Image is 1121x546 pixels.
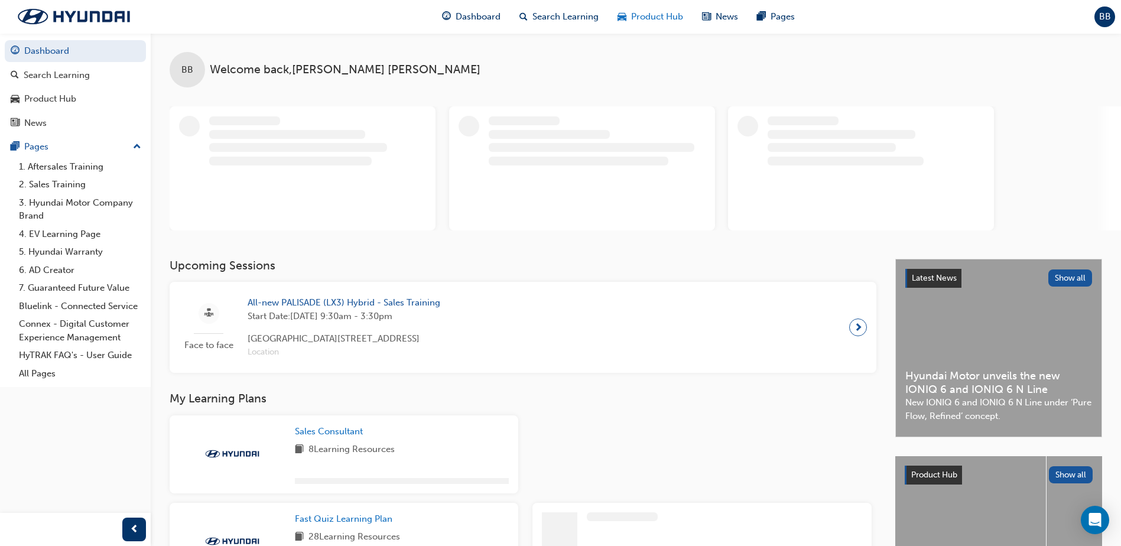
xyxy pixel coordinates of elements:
button: DashboardSearch LearningProduct HubNews [5,38,146,136]
a: car-iconProduct Hub [608,5,693,29]
span: Product Hub [631,10,683,24]
a: HyTRAK FAQ's - User Guide [14,346,146,365]
span: car-icon [11,94,20,105]
h3: Upcoming Sessions [170,259,876,272]
img: Trak [200,448,265,460]
span: Sales Consultant [295,426,363,437]
span: News [716,10,738,24]
span: sessionType_FACE_TO_FACE-icon [204,306,213,321]
a: News [5,112,146,134]
a: Product Hub [5,88,146,110]
a: search-iconSearch Learning [510,5,608,29]
a: Connex - Digital Customer Experience Management [14,315,146,346]
span: New IONIQ 6 and IONIQ 6 N Line under ‘Pure Flow, Refined’ concept. [905,396,1092,422]
span: Search Learning [532,10,599,24]
a: Dashboard [5,40,146,62]
span: [GEOGRAPHIC_DATA][STREET_ADDRESS] [248,332,440,346]
button: Show all [1048,269,1093,287]
span: Face to face [179,339,238,352]
span: news-icon [702,9,711,24]
span: pages-icon [11,142,20,152]
span: next-icon [854,319,863,336]
span: guage-icon [442,9,451,24]
span: Hyundai Motor unveils the new IONIQ 6 and IONIQ 6 N Line [905,369,1092,396]
span: Start Date: [DATE] 9:30am - 3:30pm [248,310,440,323]
span: book-icon [295,443,304,457]
span: Pages [771,10,795,24]
img: Trak [6,4,142,29]
a: Fast Quiz Learning Plan [295,512,397,526]
span: pages-icon [757,9,766,24]
span: Welcome back , [PERSON_NAME] [PERSON_NAME] [210,63,480,77]
a: news-iconNews [693,5,748,29]
a: Bluelink - Connected Service [14,297,146,316]
a: Face to faceAll-new PALISADE (LX3) Hybrid - Sales TrainingStart Date:[DATE] 9:30am - 3:30pm[GEOGR... [179,291,867,363]
span: BB [1099,10,1111,24]
a: guage-iconDashboard [433,5,510,29]
a: Product HubShow all [905,466,1093,485]
button: Show all [1049,466,1093,483]
span: guage-icon [11,46,20,57]
button: BB [1094,6,1115,27]
span: Fast Quiz Learning Plan [295,513,392,524]
span: Dashboard [456,10,501,24]
span: search-icon [519,9,528,24]
a: Latest NewsShow allHyundai Motor unveils the new IONIQ 6 and IONIQ 6 N LineNew IONIQ 6 and IONIQ ... [895,259,1102,437]
span: news-icon [11,118,20,129]
a: 7. Guaranteed Future Value [14,279,146,297]
span: Product Hub [911,470,957,480]
button: Pages [5,136,146,158]
a: Sales Consultant [295,425,368,438]
a: 4. EV Learning Page [14,225,146,243]
span: Latest News [912,273,957,283]
a: pages-iconPages [748,5,804,29]
div: Product Hub [24,92,76,106]
span: 8 Learning Resources [308,443,395,457]
span: prev-icon [130,522,139,537]
div: Open Intercom Messenger [1081,506,1109,534]
a: All Pages [14,365,146,383]
div: News [24,116,47,130]
span: BB [181,63,193,77]
span: Location [248,346,440,359]
span: book-icon [295,530,304,545]
a: Search Learning [5,64,146,86]
h3: My Learning Plans [170,392,876,405]
a: 3. Hyundai Motor Company Brand [14,194,146,225]
div: Search Learning [24,69,90,82]
div: Pages [24,140,48,154]
a: 1. Aftersales Training [14,158,146,176]
a: 5. Hyundai Warranty [14,243,146,261]
a: Latest NewsShow all [905,269,1092,288]
a: 6. AD Creator [14,261,146,279]
span: up-icon [133,139,141,155]
span: 28 Learning Resources [308,530,400,545]
span: search-icon [11,70,19,81]
a: 2. Sales Training [14,175,146,194]
span: All-new PALISADE (LX3) Hybrid - Sales Training [248,296,440,310]
span: car-icon [618,9,626,24]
